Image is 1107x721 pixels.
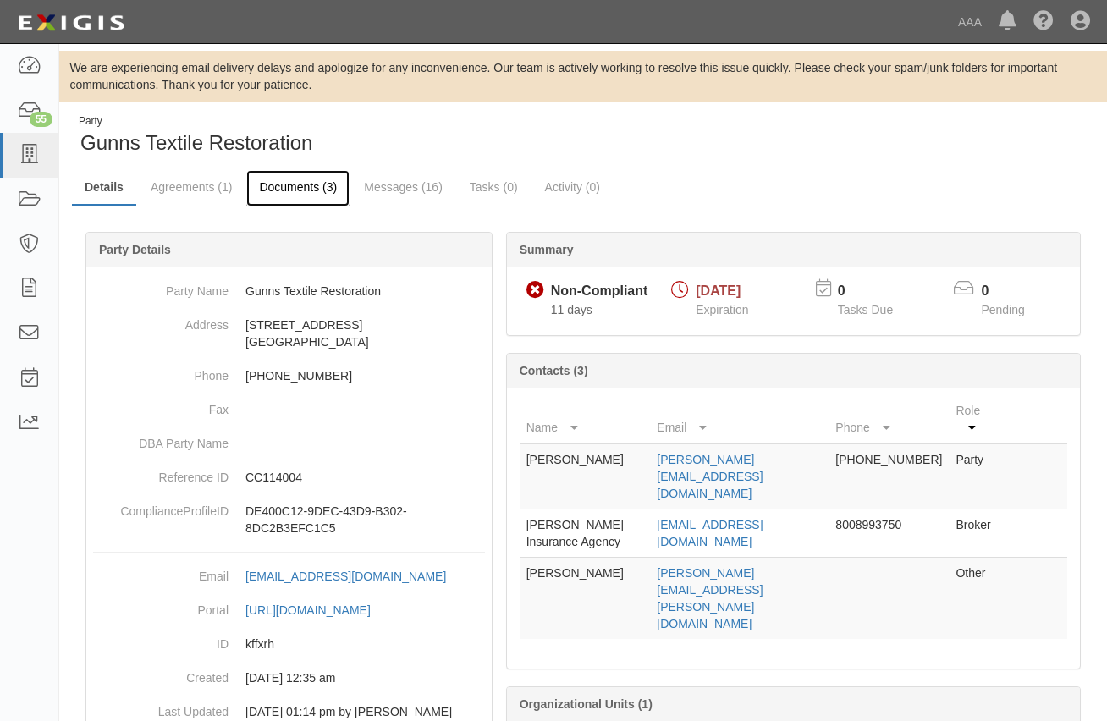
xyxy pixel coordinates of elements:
[93,308,229,333] dt: Address
[93,627,485,661] dd: kffxrh
[245,603,389,617] a: [URL][DOMAIN_NAME]
[949,443,1000,509] td: Party
[520,243,574,256] b: Summary
[80,131,312,154] span: Gunns Textile Restoration
[93,593,229,619] dt: Portal
[457,170,531,204] a: Tasks (0)
[246,170,350,206] a: Documents (3)
[949,395,1000,443] th: Role
[93,427,229,452] dt: DBA Party Name
[93,627,229,652] dt: ID
[950,5,990,39] a: AAA
[829,395,949,443] th: Phone
[93,308,485,359] dd: [STREET_ADDRESS] [GEOGRAPHIC_DATA]
[650,395,829,443] th: Email
[93,695,229,720] dt: Last Updated
[99,243,171,256] b: Party Details
[829,443,949,509] td: [PHONE_NUMBER]
[93,559,229,585] dt: Email
[532,170,613,204] a: Activity (0)
[520,395,651,443] th: Name
[93,661,485,695] dd: 03/10/2023 12:35 am
[696,303,748,316] span: Expiration
[829,509,949,558] td: 8008993750
[72,114,570,157] div: Gunns Textile Restoration
[551,282,648,301] div: Non-Compliant
[981,303,1024,316] span: Pending
[138,170,245,204] a: Agreements (1)
[93,460,229,486] dt: Reference ID
[59,59,1107,93] div: We are experiencing email delivery delays and apologize for any inconvenience. Our team is active...
[245,570,465,583] a: [EMAIL_ADDRESS][DOMAIN_NAME]
[551,303,592,316] span: Since 08/01/2025
[520,509,651,558] td: [PERSON_NAME] Insurance Agency
[245,503,485,537] p: DE400C12-9DEC-43D9-B302-8DC2B3EFC1C5
[981,282,1045,301] p: 0
[657,518,763,548] a: [EMAIL_ADDRESS][DOMAIN_NAME]
[93,393,229,418] dt: Fax
[72,170,136,206] a: Details
[526,282,544,300] i: Non-Compliant
[93,494,229,520] dt: ComplianceProfileID
[838,282,914,301] p: 0
[245,469,485,486] p: CC114004
[79,114,312,129] div: Party
[93,359,485,393] dd: [PHONE_NUMBER]
[351,170,455,204] a: Messages (16)
[13,8,129,38] img: logo-5460c22ac91f19d4615b14bd174203de0afe785f0fc80cf4dbbc73dc1793850b.png
[245,568,446,585] div: [EMAIL_ADDRESS][DOMAIN_NAME]
[520,443,651,509] td: [PERSON_NAME]
[520,364,588,377] b: Contacts (3)
[30,112,52,127] div: 55
[93,274,229,300] dt: Party Name
[949,509,1000,558] td: Broker
[657,453,763,500] a: [PERSON_NAME][EMAIL_ADDRESS][DOMAIN_NAME]
[93,359,229,384] dt: Phone
[657,566,763,630] a: [PERSON_NAME][EMAIL_ADDRESS][PERSON_NAME][DOMAIN_NAME]
[949,558,1000,640] td: Other
[93,661,229,686] dt: Created
[520,558,651,640] td: [PERSON_NAME]
[1033,12,1054,32] i: Help Center - Complianz
[838,303,893,316] span: Tasks Due
[696,283,741,298] span: [DATE]
[520,697,653,711] b: Organizational Units (1)
[93,274,485,308] dd: Gunns Textile Restoration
